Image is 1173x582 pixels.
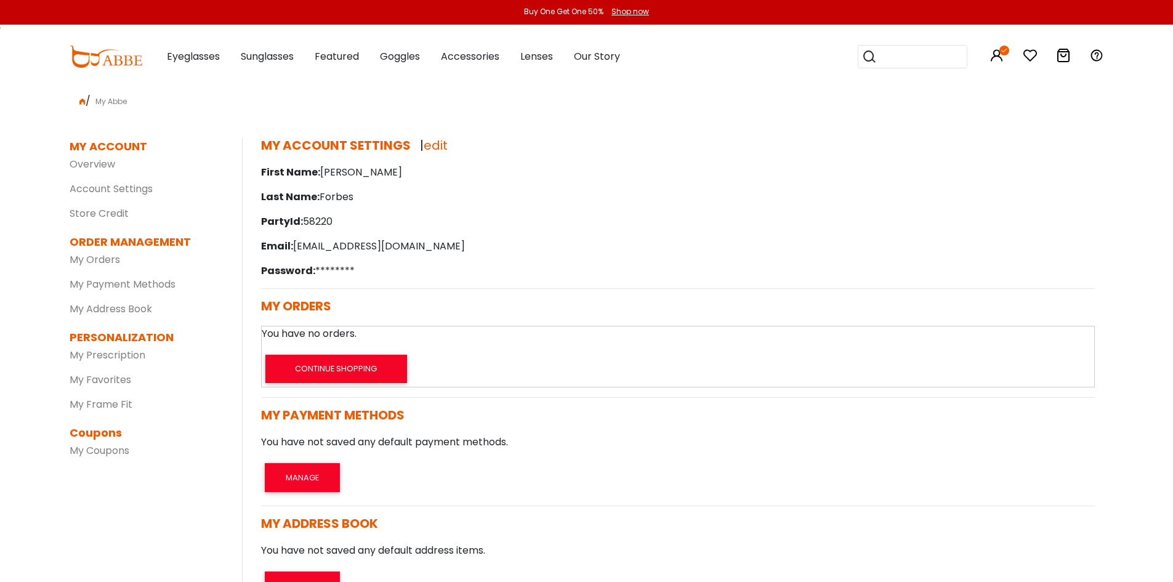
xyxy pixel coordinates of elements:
span: MY ORDERS [261,297,331,315]
p: You have not saved any default payment methods. [261,435,1095,450]
a: My Prescription [70,348,145,362]
span: Featured [315,49,359,63]
span: MY ACCOUNT SETTINGS [261,137,411,154]
span: Sunglasses [241,49,294,63]
span: Our Story [574,49,620,63]
button: Continue Shopping [265,355,407,383]
dt: Coupons [70,424,224,441]
img: home.png [79,99,86,105]
p: You have not saved any default address items. [261,543,1095,558]
div: / [70,89,1104,108]
a: Shop now [605,6,649,17]
button: MANAGE [265,463,340,491]
span: Password: [261,264,315,278]
a: My Frame Fit [70,397,132,411]
dt: PERSONALIZATION [70,329,224,346]
span: PartyId: [261,214,303,228]
font: [PERSON_NAME] [320,165,402,179]
a: MANAGE [261,470,344,484]
span: Accessories [441,49,499,63]
a: edit [424,137,448,154]
dt: ORDER MANAGEMENT [70,233,224,250]
img: abbeglasses.com [70,46,142,68]
a: My Address Book [70,302,152,316]
span: Lenses [520,49,553,63]
font: 58220 [303,214,333,228]
span: First Name: [261,165,320,179]
a: My Orders [70,253,120,267]
a: Continue Shopping [262,362,411,376]
span: Goggles [380,49,420,63]
font: [EMAIL_ADDRESS][DOMAIN_NAME] [293,239,465,253]
span: My Abbe [91,96,132,107]
span: Last Name: [261,190,320,204]
a: Account Settings [70,182,153,196]
span: | [420,137,448,154]
div: Shop now [611,6,649,17]
span: Email: [261,239,293,253]
dt: MY ACCOUNT [70,138,147,155]
div: Buy One Get One 50% [524,6,603,17]
span: MY ADDRESS BOOK [261,515,378,532]
a: Store Credit [70,206,129,220]
a: My Favorites [70,373,131,387]
span: MY PAYMENT METHODS [261,406,405,424]
a: My Payment Methods [70,277,175,291]
a: My Coupons [70,443,129,458]
span: Eyeglasses [167,49,220,63]
font: Forbes [320,190,353,204]
p: You have no orders. [262,326,1094,341]
a: Overview [70,157,115,171]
